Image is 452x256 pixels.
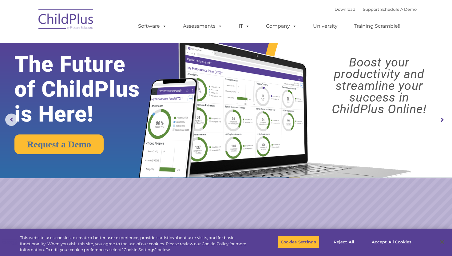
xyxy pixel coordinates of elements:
[307,20,344,32] a: University
[14,134,104,154] a: Request a Demo
[348,20,406,32] a: Training Scramble!!
[132,20,173,32] a: Software
[277,235,319,248] button: Cookies Settings
[35,5,97,36] img: ChildPlus by Procare Solutions
[85,41,104,45] span: Last name
[232,20,256,32] a: IT
[260,20,303,32] a: Company
[380,7,417,12] a: Schedule A Demo
[435,235,449,249] button: Close
[325,235,363,248] button: Reject All
[363,7,379,12] a: Support
[368,235,415,248] button: Accept All Cookies
[85,66,112,70] span: Phone number
[177,20,228,32] a: Assessments
[335,7,355,12] a: Download
[335,7,417,12] font: |
[20,235,249,253] div: This website uses cookies to create a better user experience, provide statistics about user visit...
[14,52,159,126] rs-layer: The Future of ChildPlus is Here!
[312,57,446,115] rs-layer: Boost your productivity and streamline your success in ChildPlus Online!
